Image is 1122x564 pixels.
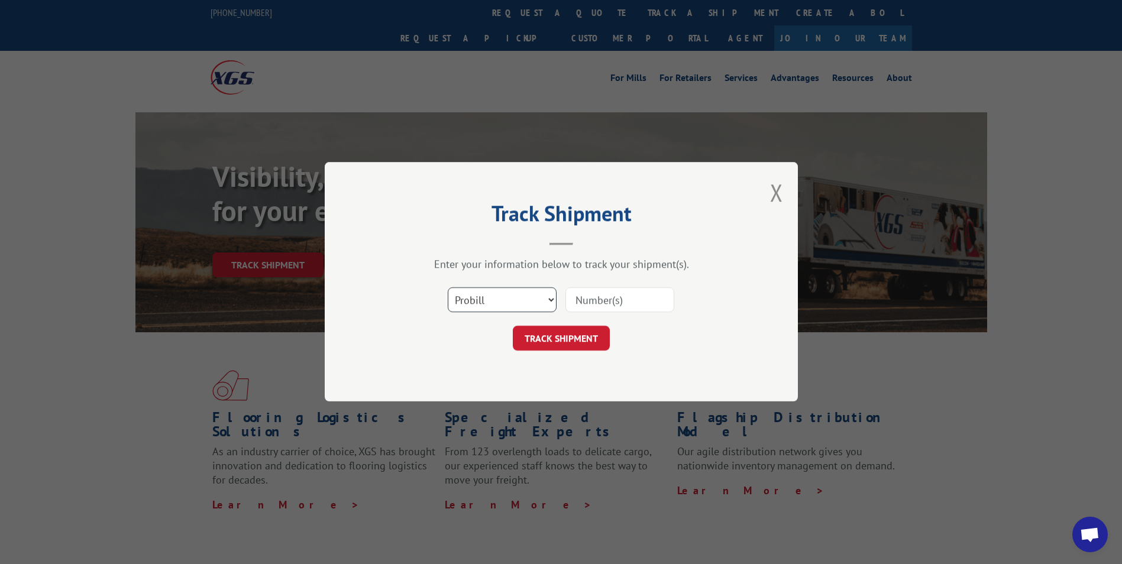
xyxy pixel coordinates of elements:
[770,177,783,208] button: Close modal
[384,258,739,271] div: Enter your information below to track your shipment(s).
[1072,517,1108,552] div: Open chat
[384,205,739,228] h2: Track Shipment
[513,326,610,351] button: TRACK SHIPMENT
[565,288,674,313] input: Number(s)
